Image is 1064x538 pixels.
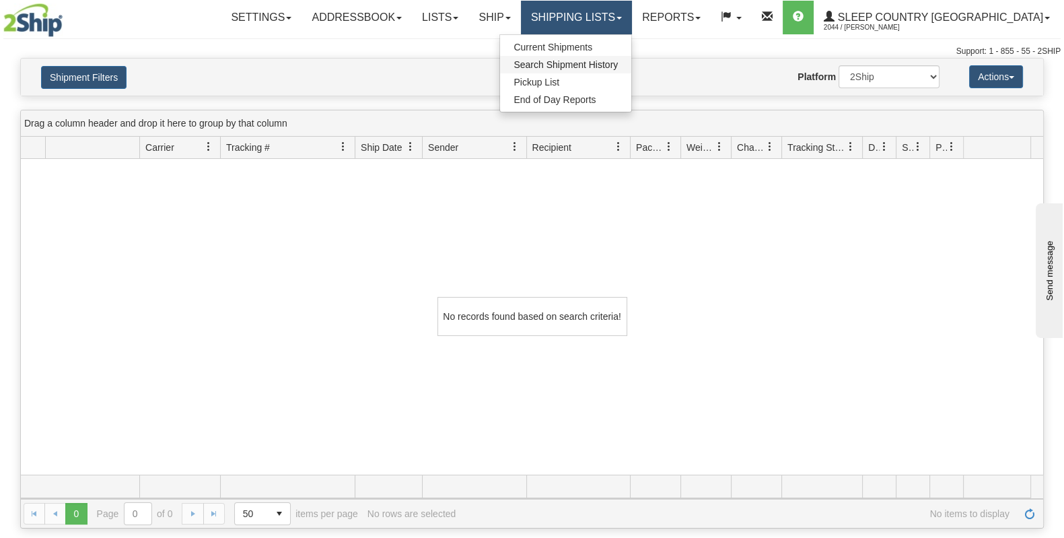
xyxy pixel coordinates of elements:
a: Search Shipment History [500,56,631,73]
a: Tracking # filter column settings [332,135,355,158]
div: No records found based on search criteria! [437,297,627,336]
a: Addressbook [302,1,412,34]
span: End of Day Reports [513,94,596,105]
span: Pickup List [513,77,559,88]
a: Weight filter column settings [708,135,731,158]
span: Charge [737,141,765,154]
span: Page 0 [65,503,87,525]
a: Refresh [1019,503,1040,525]
a: Shipment Issues filter column settings [907,135,929,158]
a: Reports [632,1,711,34]
a: Current Shipments [500,38,631,56]
a: Ship [468,1,520,34]
span: Sender [428,141,458,154]
a: Packages filter column settings [658,135,680,158]
span: Page sizes drop down [234,502,291,525]
div: Support: 1 - 855 - 55 - 2SHIP [3,46,1061,57]
span: Tracking # [226,141,270,154]
span: 2044 / [PERSON_NAME] [824,21,925,34]
div: Send message [10,11,125,22]
span: Ship Date [361,141,402,154]
div: No rows are selected [367,508,456,519]
span: Shipment Issues [902,141,913,154]
span: Delivery Status [868,141,880,154]
a: Pickup List [500,73,631,91]
span: Search Shipment History [513,59,618,70]
div: grid grouping header [21,110,1043,137]
span: Page of 0 [97,502,173,525]
label: Platform [797,70,836,83]
span: No items to display [465,508,1009,519]
span: Pickup Status [935,141,947,154]
span: Packages [636,141,664,154]
a: End of Day Reports [500,91,631,108]
button: Actions [969,65,1023,88]
a: Sleep Country [GEOGRAPHIC_DATA] 2044 / [PERSON_NAME] [814,1,1060,34]
a: Lists [412,1,468,34]
span: Tracking Status [787,141,846,154]
a: Charge filter column settings [758,135,781,158]
img: logo2044.jpg [3,3,63,37]
span: 50 [243,507,260,520]
span: select [269,503,290,525]
a: Delivery Status filter column settings [873,135,896,158]
iframe: chat widget [1033,200,1063,337]
a: Settings [221,1,302,34]
span: Recipient [532,141,571,154]
span: Weight [686,141,715,154]
a: Recipient filter column settings [607,135,630,158]
a: Carrier filter column settings [197,135,220,158]
a: Sender filter column settings [503,135,526,158]
span: Sleep Country [GEOGRAPHIC_DATA] [835,11,1043,23]
a: Ship Date filter column settings [399,135,422,158]
a: Shipping lists [521,1,632,34]
a: Pickup Status filter column settings [940,135,963,158]
a: Tracking Status filter column settings [839,135,862,158]
span: items per page [234,502,358,525]
button: Shipment Filters [41,66,127,89]
span: Current Shipments [513,42,592,53]
span: Carrier [145,141,174,154]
